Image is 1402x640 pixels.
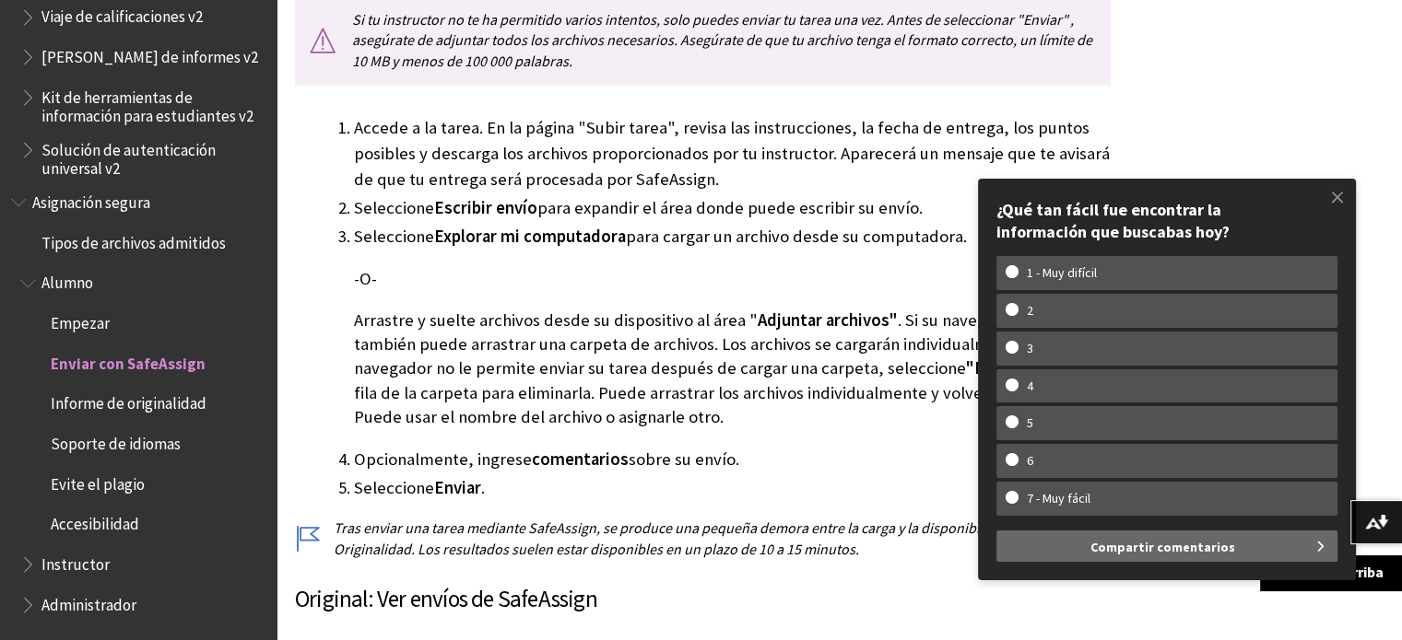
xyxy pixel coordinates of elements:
[354,197,434,218] font: Seleccione
[51,313,110,333] font: Empezar
[41,47,258,67] font: [PERSON_NAME] de informes v2
[434,197,537,218] font: Escribir envío
[51,434,181,454] font: Soporte de idiomas
[1027,302,1033,319] font: 2
[1027,452,1033,469] font: 6
[1090,539,1235,555] font: Compartir comentarios
[626,226,967,247] font: para cargar un archivo desde su computadora.
[354,117,1110,190] font: Accede a la tarea. En la página "Subir tarea", revisa las instrucciones, la fecha de entrega, los...
[354,448,532,470] font: Opcionalmente, ingrese
[41,273,93,293] font: Alumno
[352,10,1023,29] font: Si tu instructor no te ha permitido varios intentos, solo puedes enviar tu tarea una vez. Antes d...
[354,309,1107,378] font: . Si su navegador lo permite, también puede arrastrar una carpeta de archivos. Los archivos se ca...
[334,518,1104,557] font: Tras enviar una tarea mediante SafeAssign, se produce una pequeña demora entre la carga y la disp...
[352,10,1092,70] font: , asegúrate de adjuntar todos los archivos necesarios. Asegúrate de que tu archivo tenga el forma...
[1027,340,1033,356] font: 3
[1027,414,1033,431] font: 5
[996,530,1337,562] button: Compartir comentarios
[51,474,145,495] font: Evite el plagio
[51,354,206,374] font: Enviar con SafeAssign
[532,448,629,470] font: comentarios
[11,187,265,620] nav: Esquema del libro para Blackboard SafeAssign
[481,477,485,498] font: .
[51,393,206,413] font: Informe de originalidad
[1023,10,1068,29] font: Enviar"
[51,514,139,534] font: Accesibilidad
[295,584,597,613] font: Original: Ver envíos de SafeAssign
[629,448,739,470] font: sobre su envío.
[354,226,434,247] font: Seleccione
[354,477,434,498] font: Seleccione
[966,357,1072,378] font: "No adjuntar"
[41,554,110,575] font: Instructor
[354,268,377,289] font: -O-
[1027,264,1097,281] font: 1 - Muy difícil
[41,595,136,615] font: Administrador
[41,6,203,27] font: Viaje de calificaciones v2
[41,87,253,126] font: Kit de herramientas de información para estudiantes v2
[354,357,1107,426] font: en la fila de la carpeta para eliminarla. Puede arrastrar los archivos individualmente y volver a...
[434,477,481,498] font: Enviar
[996,198,1230,241] font: ¿Qué tan fácil fue encontrar la información que buscabas hoy?
[1027,378,1033,394] font: 4
[434,226,626,247] font: Explorar mi computadora
[758,309,898,331] font: Adjuntar archivos"
[537,197,923,218] font: para expandir el área donde puede escribir su envío.
[41,140,216,179] font: Solución de autenticación universal v2
[32,192,150,213] font: Asignación segura
[1027,490,1090,506] font: 7 - Muy fácil
[354,309,758,331] font: Arrastre y suelte archivos desde su dispositivo al área "
[41,233,226,253] font: Tipos de archivos admitidos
